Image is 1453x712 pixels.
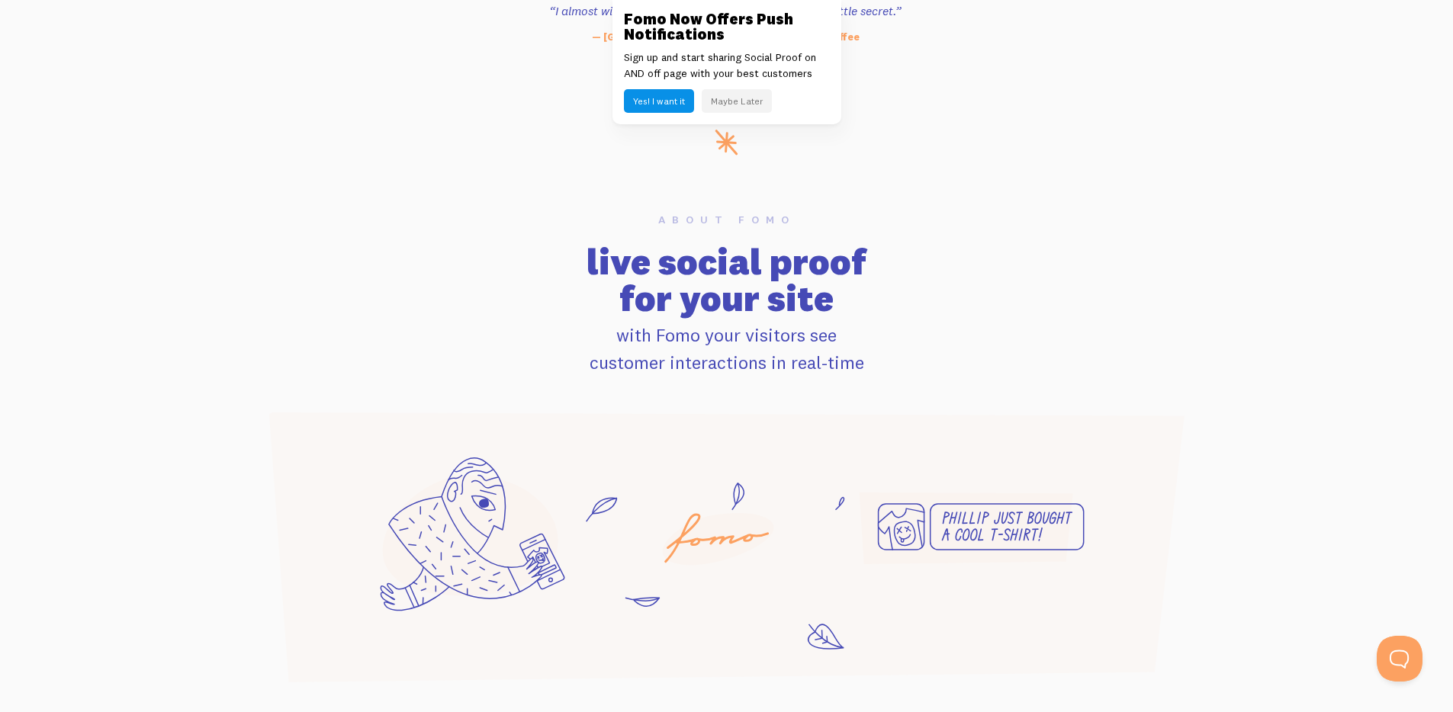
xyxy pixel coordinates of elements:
[1377,636,1422,682] iframe: Help Scout Beacon - Open
[702,89,772,113] button: Maybe Later
[248,321,1206,376] p: with Fomo your visitors see customer interactions in real-time
[517,2,934,20] h3: “I almost wish others wouldn't use this and it was my little secret.”
[517,29,934,45] p: — [GEOGRAPHIC_DATA], founder at Stiletto Coffee
[624,50,830,82] p: Sign up and start sharing Social Proof on AND off page with your best customers
[248,243,1206,316] h2: live social proof for your site
[624,11,830,42] h3: Fomo Now Offers Push Notifications
[624,89,694,113] button: Yes! I want it
[248,214,1206,225] h6: About Fomo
